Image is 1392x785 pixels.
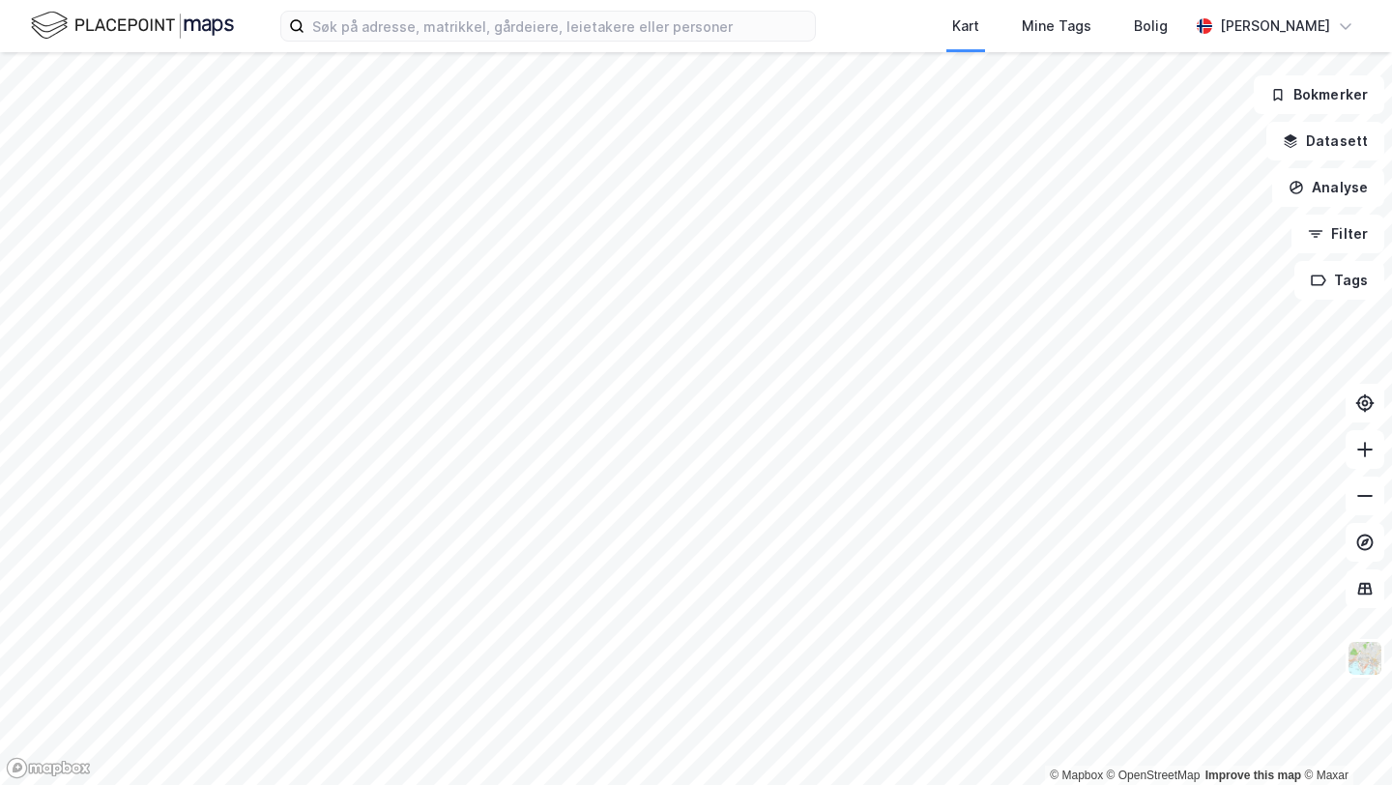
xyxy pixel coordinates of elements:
[1294,261,1384,300] button: Tags
[31,9,234,43] img: logo.f888ab2527a4732fd821a326f86c7f29.svg
[1205,769,1301,782] a: Improve this map
[1220,15,1330,38] div: [PERSON_NAME]
[1295,692,1392,785] iframe: Chat Widget
[1347,640,1383,677] img: Z
[1022,15,1091,38] div: Mine Tags
[1266,122,1384,160] button: Datasett
[1272,168,1384,207] button: Analyse
[1291,215,1384,253] button: Filter
[1134,15,1168,38] div: Bolig
[1050,769,1103,782] a: Mapbox
[1254,75,1384,114] button: Bokmerker
[6,757,91,779] a: Mapbox homepage
[1107,769,1201,782] a: OpenStreetMap
[304,12,815,41] input: Søk på adresse, matrikkel, gårdeiere, leietakere eller personer
[952,15,979,38] div: Kart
